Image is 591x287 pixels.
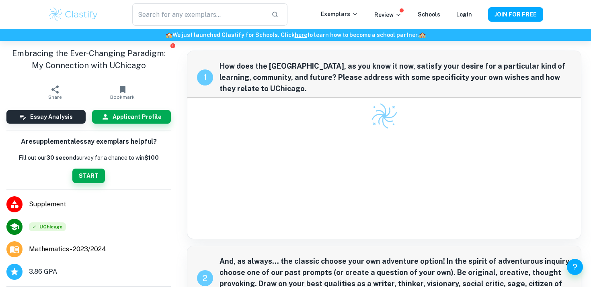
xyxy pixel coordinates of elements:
[72,169,105,183] button: START
[488,7,543,22] button: JOIN FOR FREE
[29,222,66,231] div: Accepted: University of Chicago
[2,31,589,39] h6: We just launched Clastify for Schools. Click to learn how to become a school partner.
[30,112,73,121] h6: Essay Analysis
[170,43,176,49] button: Report issue
[567,259,583,275] button: Help and Feedback
[374,10,402,19] p: Review
[18,153,159,162] p: Fill out our survey for a chance to win
[21,137,157,147] h6: Are supplemental essay exemplars helpful?
[295,32,307,38] a: here
[46,155,76,161] b: 30 second
[29,199,171,209] span: Supplement
[48,94,62,100] span: Share
[6,47,171,71] h1: Embracing the Ever-Changing Paradigm: My Connection with UChicago
[419,32,426,38] span: 🏫
[132,3,265,26] input: Search for any exemplars...
[21,81,89,104] button: Share
[29,244,113,254] a: Major and Application Year
[29,267,57,277] span: 3.86 GPA
[29,244,106,254] span: Mathematics - 2023/2024
[220,61,571,94] span: How does the [GEOGRAPHIC_DATA], as you know it now, satisfy your desire for a particular kind of ...
[166,32,172,38] span: 🏫
[197,270,213,286] div: recipe
[89,81,156,104] button: Bookmark
[48,6,99,22] img: Clastify logo
[29,222,66,231] span: UChicago
[113,112,162,121] h6: Applicant Profile
[456,11,472,18] a: Login
[92,110,171,124] button: Applicant Profile
[321,10,358,18] p: Exemplars
[110,94,135,100] span: Bookmark
[197,69,213,85] div: recipe
[370,102,398,130] img: Clastify logo
[418,11,440,18] a: Schools
[144,155,159,161] strong: $100
[6,110,86,124] button: Essay Analysis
